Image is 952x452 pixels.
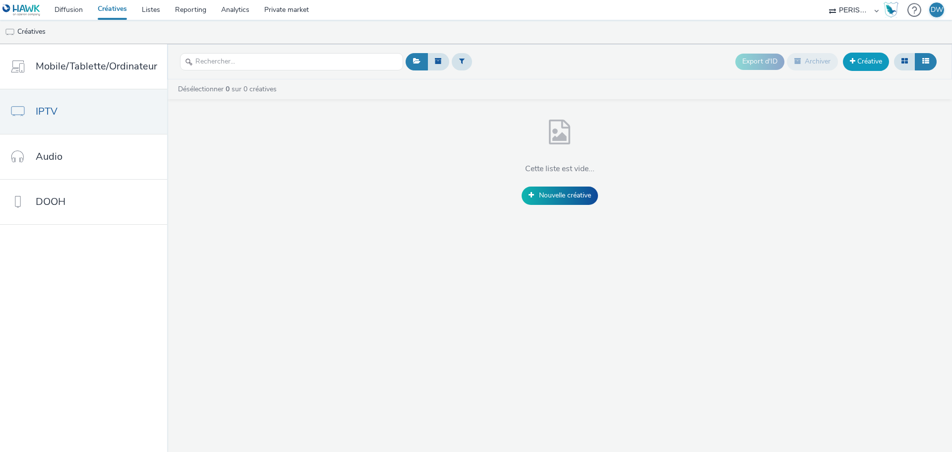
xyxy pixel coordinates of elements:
button: Export d'ID [735,54,784,69]
a: Hawk Academy [884,2,902,18]
span: Nouvelle créative [539,191,591,200]
a: Nouvelle créative [522,187,598,204]
span: Audio [36,149,62,164]
span: DOOH [36,194,65,209]
button: Liste [915,53,937,70]
a: Créative [843,53,889,70]
div: DW [931,2,943,17]
span: IPTV [36,104,58,119]
img: undefined Logo [2,4,41,16]
img: Hawk Academy [884,2,898,18]
strong: 0 [226,84,230,94]
button: Archiver [787,53,838,70]
img: tv [5,27,15,37]
h4: Cette liste est vide... [525,164,595,175]
span: Mobile/Tablette/Ordinateur [36,59,157,73]
input: Rechercher... [180,53,403,70]
a: Désélectionner sur 0 créatives [177,84,281,94]
button: Grille [894,53,915,70]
